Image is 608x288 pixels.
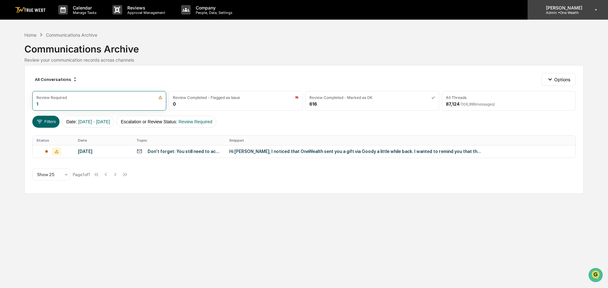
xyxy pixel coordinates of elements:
th: Topic [133,136,225,145]
div: 🖐️ [6,130,11,135]
span: [DATE] [56,86,69,91]
p: How can we help? [6,13,115,23]
a: 🖐️Preclearance [4,127,43,138]
a: 🗄️Attestations [43,127,81,138]
img: Tammy Steffen [6,97,16,107]
span: [PERSON_NAME] [20,86,51,91]
button: Escalation or Review Status:Review Required [117,116,216,128]
img: Tammy Steffen [6,80,16,90]
th: Status [33,136,74,145]
div: Start new chat [28,48,104,55]
div: All Conversations [32,74,80,84]
button: Start new chat [108,50,115,58]
p: Calendar [68,5,100,10]
img: 1746055101610-c473b297-6a78-478c-a979-82029cc54cd1 [6,48,18,60]
p: Manage Tasks [68,10,100,15]
span: • [53,86,55,91]
div: Communications Archive [46,32,97,38]
span: [DATE] - [DATE] [78,119,110,124]
button: Options [541,73,576,86]
span: Attestations [52,129,79,136]
button: Filters [32,116,60,128]
div: All Threads [446,95,466,100]
div: 1 [36,101,38,107]
a: Powered byPylon [45,156,77,162]
iframe: Open customer support [588,267,605,284]
div: Past conversations [6,70,42,75]
div: Communications Archive [24,38,584,55]
div: Home [24,32,36,38]
div: Review Completed - Flagged as Issue [173,95,240,100]
span: Review Required [179,119,212,124]
p: [PERSON_NAME] [541,5,586,10]
span: Preclearance [13,129,41,136]
div: 🔎 [6,142,11,147]
img: icon [158,95,162,100]
div: [DATE] [78,149,129,154]
img: icon [295,95,299,100]
div: 🗄️ [46,130,51,135]
img: icon [431,95,435,100]
img: 8933085812038_c878075ebb4cc5468115_72.jpg [13,48,25,60]
button: Date:[DATE] - [DATE] [62,116,114,128]
th: Snippet [225,136,575,145]
div: Review Required [36,95,67,100]
div: Page 1 of 1 [73,172,90,177]
th: Date [74,136,133,145]
div: 616 [309,101,317,107]
p: People, Data, Settings [191,10,236,15]
p: Approval Management [122,10,168,15]
div: Review Completed - Marked as OK [309,95,372,100]
a: 🔎Data Lookup [4,139,42,150]
span: ( 106,996 messages) [460,102,495,107]
span: • [53,103,55,108]
div: Don’t forget: You still need to accept your gift from OneWealth [148,149,222,154]
div: 87,124 [446,101,495,107]
div: 0 [173,101,176,107]
span: Pylon [63,157,77,162]
div: We're available if you need us! [28,55,87,60]
p: Admin • One Wealth [541,10,586,15]
div: Review your communication records across channels [24,57,584,63]
span: [DATE] [56,103,69,108]
p: Reviews [122,5,168,10]
img: logo [15,7,46,13]
span: [PERSON_NAME] [20,103,51,108]
div: Hi [PERSON_NAME], I noticed that OneWealth sent you a gift via Goody a little while back. I wante... [229,149,483,154]
p: Company [191,5,236,10]
button: See all [98,69,115,77]
span: Data Lookup [13,141,40,148]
